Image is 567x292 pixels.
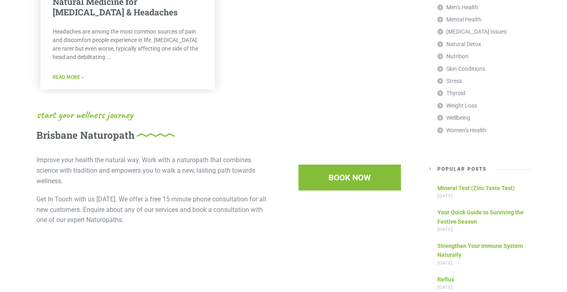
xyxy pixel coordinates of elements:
h4: Brisbane Naturopath [36,129,175,141]
a: Read More » [53,74,84,81]
a: Your Quick Guide to Surviving the Festive Season [437,209,524,224]
span: [DATE] [437,284,531,291]
a: Women’s Health [437,124,486,136]
a: Wellbeing [437,112,470,124]
a: Reflux [437,276,454,283]
span: [DATE] [437,226,531,233]
a: Thyroid [437,87,465,99]
p: Headaches are among the most common sources of pain and discomfort people experience in life. [ME... [53,28,202,61]
a: Mineral Test (Zinc Taste Test) [437,185,515,191]
a: Nutrition [437,50,469,62]
a: Natural Detox [437,38,481,50]
span: [DATE] [437,260,531,267]
span: start your wellness journey [36,110,133,120]
p: Improve your health the natural way. Work with a naturopath that combines science with tradition ... [36,155,270,186]
a: Stress [437,75,462,87]
a: Strengthen Your Immune System Naturally [437,243,523,258]
a: [MEDICAL_DATA] Issues [437,25,507,38]
p: Get In Touch with us [DATE]. We offer a free 15 minute phone consultation for all new customers. ... [36,194,270,225]
h5: Popular Posts [429,167,531,178]
a: Skin Conditions [437,63,485,75]
a: BOOK NOW [298,165,401,190]
a: Weight Loss [437,99,477,112]
span: [DATE] [437,193,531,200]
span: BOOK NOW [328,174,371,182]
